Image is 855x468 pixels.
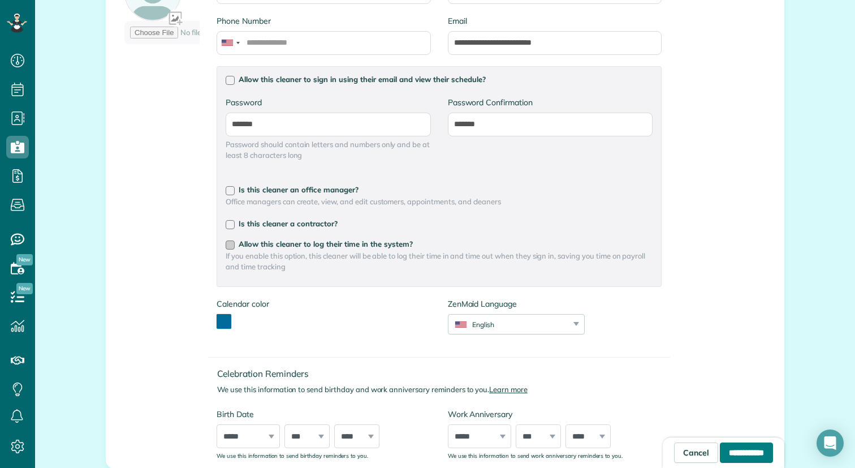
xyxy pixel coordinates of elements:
[226,139,430,161] span: Password should contain letters and numbers only and be at least 8 characters long
[16,254,33,265] span: New
[448,298,585,310] label: ZenMaid Language
[239,219,338,228] span: Is this cleaner a contractor?
[448,97,653,108] label: Password Confirmation
[448,320,570,329] div: English
[239,239,413,248] span: Allow this cleaner to log their time in the system?
[448,15,662,27] label: Email
[217,314,231,329] button: toggle color picker dialog
[217,409,430,420] label: Birth Date
[448,409,662,420] label: Work Anniversary
[226,251,653,272] span: If you enable this option, this cleaner will be able to log their time in and time out when they ...
[217,452,368,459] sub: We use this information to send birthday reminders to you.
[226,97,430,108] label: Password
[217,384,670,395] p: We use this information to send birthday and work anniversary reminders to you.
[217,32,243,54] div: United States: +1
[239,75,486,84] span: Allow this cleaner to sign in using their email and view their schedule?
[448,452,623,459] sub: We use this information to send work anniversary reminders to you.
[239,185,359,194] span: Is this cleaner an office manager?
[217,298,269,310] label: Calendar color
[217,15,430,27] label: Phone Number
[226,196,653,207] span: Office managers can create, view, and edit customers, appointments, and cleaners
[817,430,844,457] div: Open Intercom Messenger
[489,385,528,394] a: Learn more
[217,369,670,379] h4: Celebration Reminders
[674,443,718,463] a: Cancel
[16,283,33,294] span: New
